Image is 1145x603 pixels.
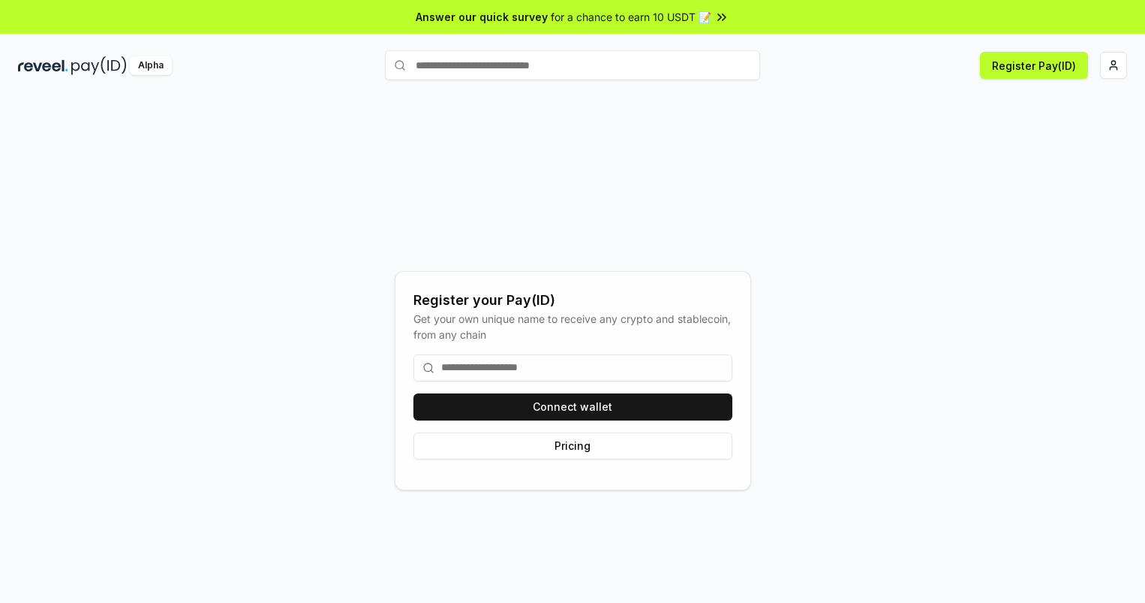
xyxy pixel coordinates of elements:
span: Answer our quick survey [416,9,548,25]
div: Register your Pay(ID) [413,290,732,311]
div: Get your own unique name to receive any crypto and stablecoin, from any chain [413,311,732,342]
button: Register Pay(ID) [980,52,1088,79]
span: for a chance to earn 10 USDT 📝 [551,9,711,25]
img: reveel_dark [18,56,68,75]
button: Connect wallet [413,393,732,421]
div: Alpha [130,56,172,75]
button: Pricing [413,433,732,460]
img: pay_id [71,56,127,75]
